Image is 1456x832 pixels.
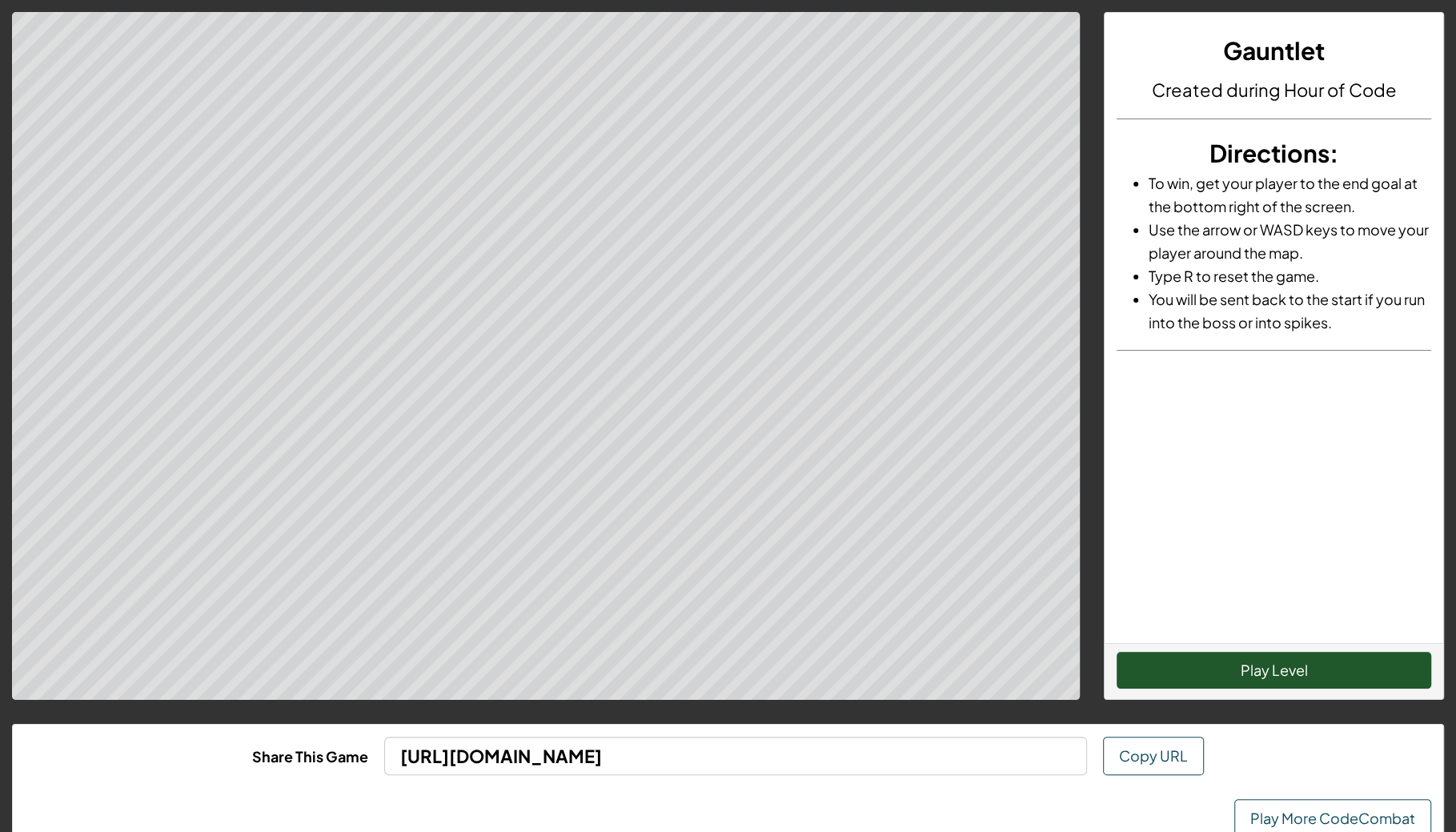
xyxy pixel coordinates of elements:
[1149,218,1431,264] li: Use the arrow or WASD keys to move your player around the map.
[252,747,368,766] b: Share This Game
[1149,287,1431,334] li: You will be sent back to the start if you run into the boss or into spikes.
[1149,264,1431,287] li: Type R to reset the game.
[1117,135,1431,171] h3: :
[1119,746,1188,765] span: Copy URL
[1209,138,1330,168] span: Directions
[1117,33,1431,69] h3: Gauntlet
[1117,77,1431,102] h4: Created during Hour of Code
[1149,171,1431,218] li: To win, get your player to the end goal at the bottom right of the screen.
[1103,737,1204,775] button: Copy URL
[1117,652,1431,689] button: Play Level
